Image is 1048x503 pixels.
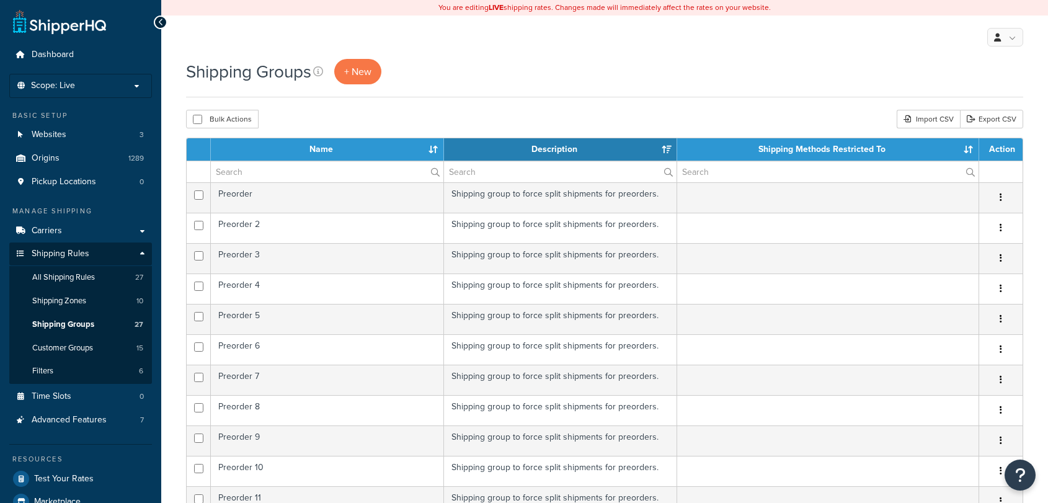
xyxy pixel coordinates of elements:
td: Shipping group to force split shipments for preorders. [444,365,677,395]
button: Open Resource Center [1005,460,1036,491]
span: Websites [32,130,66,140]
td: Shipping group to force split shipments for preorders. [444,425,677,456]
td: Preorder 8 [211,395,444,425]
span: Customer Groups [32,343,93,354]
span: 7 [140,415,144,425]
a: Shipping Groups 27 [9,313,152,336]
td: Preorder 6 [211,334,444,365]
span: 6 [139,366,143,376]
span: All Shipping Rules [32,272,95,283]
span: 0 [140,391,144,402]
th: Name: activate to sort column ascending [211,138,444,161]
li: Shipping Zones [9,290,152,313]
td: Shipping group to force split shipments for preorders. [444,182,677,213]
b: LIVE [489,2,504,13]
li: Shipping Rules [9,243,152,384]
div: Basic Setup [9,110,152,121]
li: Websites [9,123,152,146]
a: Time Slots 0 [9,385,152,408]
span: Origins [32,153,60,164]
a: Customer Groups 15 [9,337,152,360]
th: Shipping Methods Restricted To: activate to sort column ascending [677,138,979,161]
a: Filters 6 [9,360,152,383]
span: Pickup Locations [32,177,96,187]
li: Origins [9,147,152,170]
span: 27 [135,272,143,283]
li: Filters [9,360,152,383]
th: Description: activate to sort column ascending [444,138,677,161]
span: Carriers [32,226,62,236]
td: Shipping group to force split shipments for preorders. [444,304,677,334]
td: Preorder [211,182,444,213]
li: Customer Groups [9,337,152,360]
li: Time Slots [9,385,152,408]
input: Search [444,161,677,182]
span: Dashboard [32,50,74,60]
span: 10 [136,296,143,306]
li: All Shipping Rules [9,266,152,289]
a: Websites 3 [9,123,152,146]
td: Preorder 5 [211,304,444,334]
a: Carriers [9,220,152,243]
a: Advanced Features 7 [9,409,152,432]
li: Shipping Groups [9,313,152,336]
td: Shipping group to force split shipments for preorders. [444,243,677,274]
th: Action [979,138,1023,161]
button: Bulk Actions [186,110,259,128]
span: + New [344,65,371,79]
h1: Shipping Groups [186,60,311,84]
a: Shipping Rules [9,243,152,265]
span: 1289 [128,153,144,164]
td: Shipping group to force split shipments for preorders. [444,213,677,243]
td: Preorder 2 [211,213,444,243]
span: 27 [135,319,143,330]
span: 3 [140,130,144,140]
div: Resources [9,454,152,465]
span: Advanced Features [32,415,107,425]
input: Search [677,161,979,182]
td: Shipping group to force split shipments for preorders. [444,334,677,365]
input: Search [211,161,443,182]
span: 15 [136,343,143,354]
a: Pickup Locations 0 [9,171,152,194]
span: Shipping Rules [32,249,89,259]
td: Preorder 10 [211,456,444,486]
a: Test Your Rates [9,468,152,490]
li: Pickup Locations [9,171,152,194]
a: Dashboard [9,43,152,66]
span: Time Slots [32,391,71,402]
td: Shipping group to force split shipments for preorders. [444,456,677,486]
a: Shipping Zones 10 [9,290,152,313]
span: Filters [32,366,53,376]
a: Origins 1289 [9,147,152,170]
li: Advanced Features [9,409,152,432]
span: Shipping Zones [32,296,86,306]
td: Shipping group to force split shipments for preorders. [444,274,677,304]
td: Preorder 7 [211,365,444,395]
div: Import CSV [897,110,960,128]
a: Export CSV [960,110,1023,128]
td: Preorder 3 [211,243,444,274]
a: + New [334,59,381,84]
span: Test Your Rates [34,474,94,484]
span: Shipping Groups [32,319,94,330]
span: Scope: Live [31,81,75,91]
td: Shipping group to force split shipments for preorders. [444,395,677,425]
td: Preorder 9 [211,425,444,456]
td: Preorder 4 [211,274,444,304]
a: ShipperHQ Home [13,9,106,34]
div: Manage Shipping [9,206,152,216]
span: 0 [140,177,144,187]
a: All Shipping Rules 27 [9,266,152,289]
